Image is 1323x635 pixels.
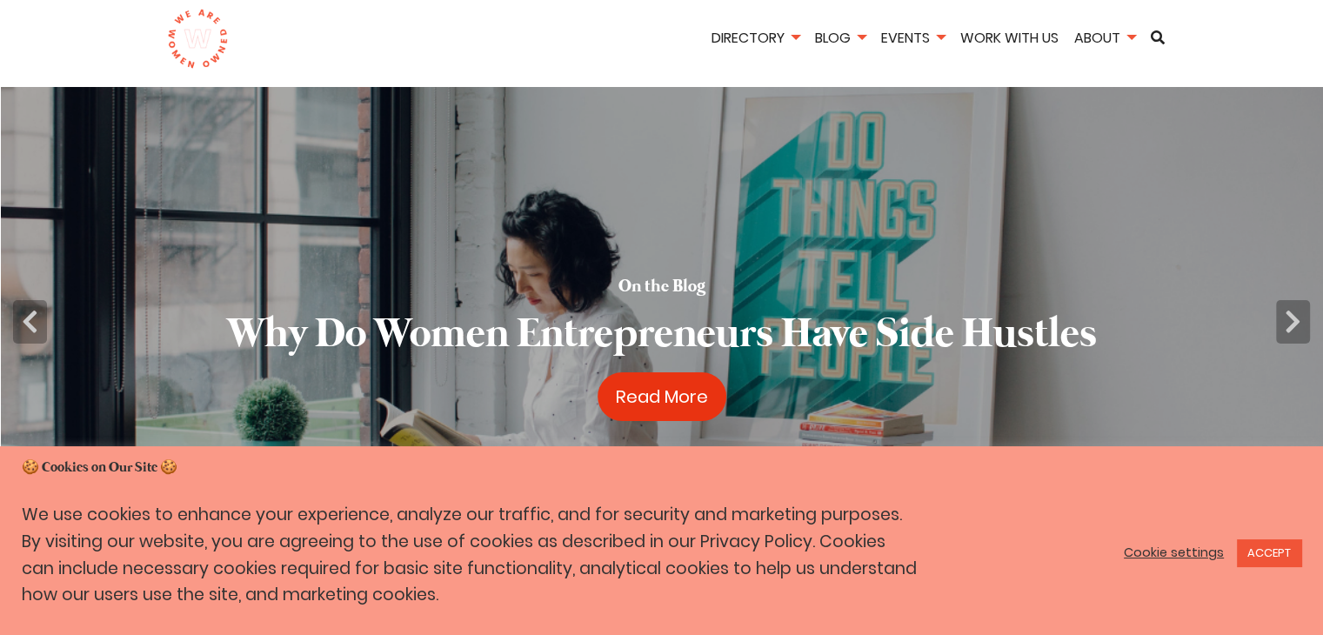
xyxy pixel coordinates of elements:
[227,306,1097,364] h2: Why Do Women Entrepreneurs Have Side Hustles
[1237,539,1301,566] a: ACCEPT
[705,28,805,48] a: Directory
[809,27,872,52] li: Blog
[875,27,951,52] li: Events
[1124,545,1224,560] a: Cookie settings
[1145,30,1171,44] a: Search
[1068,28,1141,48] a: About
[809,28,872,48] a: Blog
[618,275,705,299] h5: On the Blog
[705,27,805,52] li: Directory
[22,502,918,609] p: We use cookies to enhance your experience, analyze our traffic, and for security and marketing pu...
[22,458,1301,478] h5: 🍪 Cookies on Our Site 🍪
[1068,27,1141,52] li: About
[875,28,951,48] a: Events
[954,28,1065,48] a: Work With Us
[167,9,229,70] img: logo
[598,372,726,421] a: Read More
